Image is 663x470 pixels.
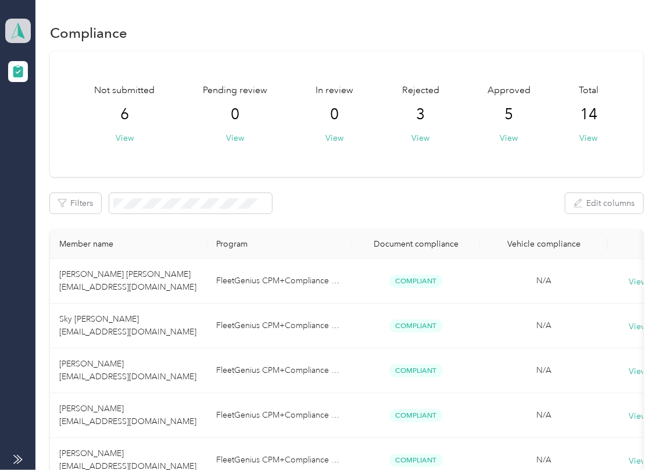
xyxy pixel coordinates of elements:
[116,132,134,144] button: View
[536,365,551,375] span: N/A
[207,393,352,438] td: FleetGenius CPM+Compliance 2023
[579,132,597,144] button: View
[402,84,439,98] span: Rejected
[316,84,354,98] span: In review
[326,132,344,144] button: View
[389,364,443,378] span: Compliant
[207,230,352,259] th: Program
[331,105,339,124] span: 0
[227,132,245,144] button: View
[489,239,599,249] div: Vehicle compliance
[488,84,531,98] span: Approved
[389,409,443,422] span: Compliant
[120,105,129,124] span: 6
[207,259,352,304] td: FleetGenius CPM+Compliance 2023
[500,132,518,144] button: View
[361,239,471,249] div: Document compliance
[59,314,196,337] span: Sky [PERSON_NAME] [EMAIL_ADDRESS][DOMAIN_NAME]
[207,304,352,348] td: FleetGenius CPM+Compliance 2023
[504,105,513,124] span: 5
[536,410,551,420] span: N/A
[389,454,443,467] span: Compliant
[598,405,663,470] iframe: Everlance-gr Chat Button Frame
[416,105,425,124] span: 3
[389,319,443,333] span: Compliant
[207,348,352,393] td: FleetGenius CPM+Compliance 2023
[50,27,127,39] h1: Compliance
[411,132,429,144] button: View
[536,276,551,286] span: N/A
[50,193,101,213] button: Filters
[536,321,551,330] span: N/A
[565,193,643,213] button: Edit columns
[203,84,268,98] span: Pending review
[579,84,599,98] span: Total
[59,269,196,292] span: [PERSON_NAME] [PERSON_NAME] [EMAIL_ADDRESS][DOMAIN_NAME]
[50,230,207,259] th: Member name
[59,359,196,382] span: [PERSON_NAME] [EMAIL_ADDRESS][DOMAIN_NAME]
[95,84,155,98] span: Not submitted
[580,105,597,124] span: 14
[231,105,240,124] span: 0
[536,455,551,465] span: N/A
[59,404,196,426] span: [PERSON_NAME] [EMAIL_ADDRESS][DOMAIN_NAME]
[389,275,443,288] span: Compliant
